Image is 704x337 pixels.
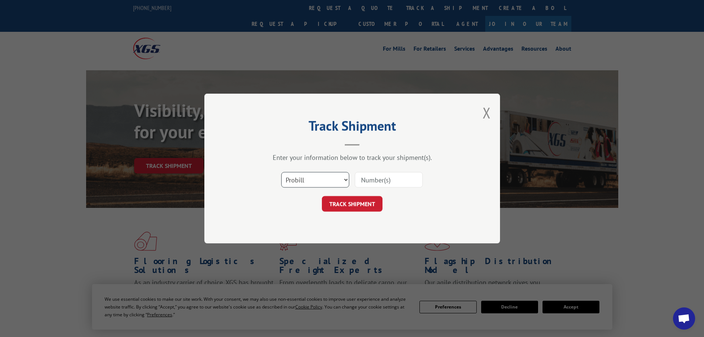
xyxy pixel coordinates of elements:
[241,153,463,162] div: Enter your information below to track your shipment(s).
[355,172,423,188] input: Number(s)
[673,307,695,330] div: Open chat
[483,103,491,122] button: Close modal
[241,121,463,135] h2: Track Shipment
[322,196,382,212] button: TRACK SHIPMENT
